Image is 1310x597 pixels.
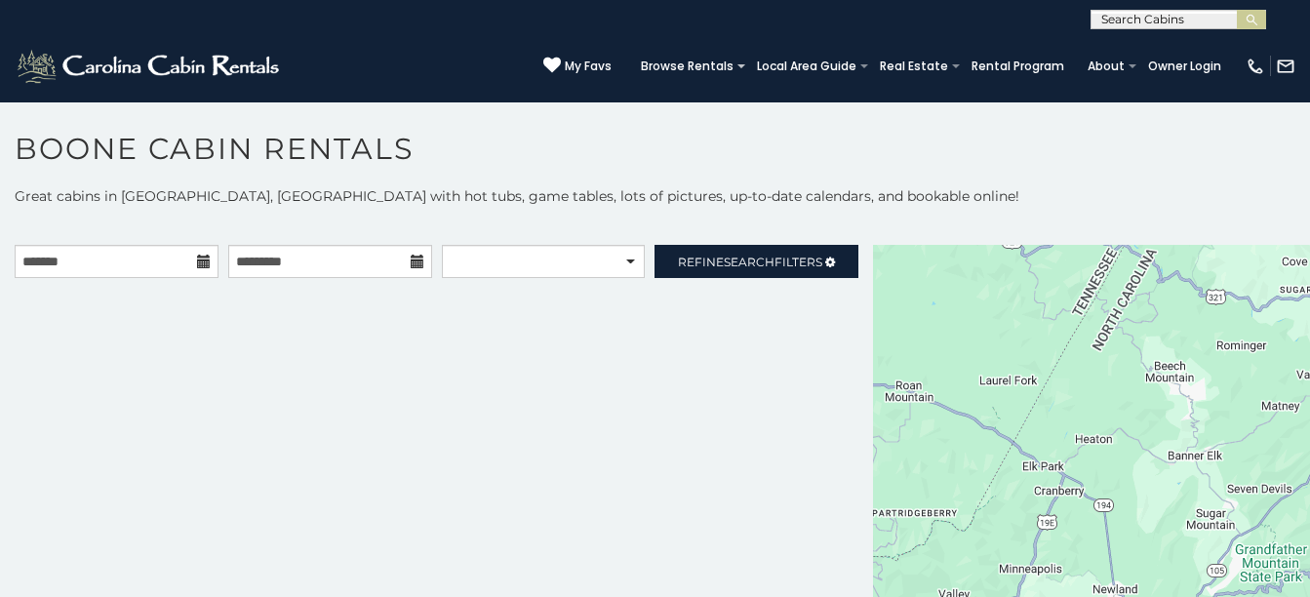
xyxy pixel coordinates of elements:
[565,58,612,75] span: My Favs
[1276,57,1295,76] img: mail-regular-white.png
[1246,57,1265,76] img: phone-regular-white.png
[1138,53,1231,80] a: Owner Login
[747,53,866,80] a: Local Area Guide
[724,255,774,269] span: Search
[678,255,822,269] span: Refine Filters
[1078,53,1134,80] a: About
[870,53,958,80] a: Real Estate
[543,57,612,76] a: My Favs
[655,245,858,278] a: RefineSearchFilters
[631,53,743,80] a: Browse Rentals
[962,53,1074,80] a: Rental Program
[15,47,285,86] img: White-1-2.png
